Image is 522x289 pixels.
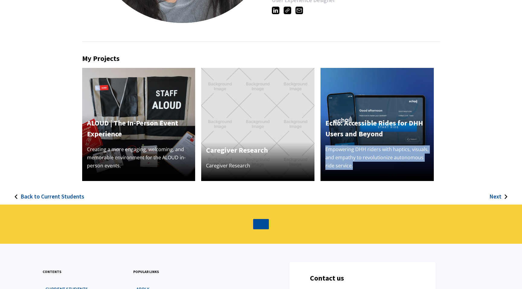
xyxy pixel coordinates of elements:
img: Echo phone prototype with "Get Started" screen and a tablet prototype of the initial screen to st... [321,68,434,181]
img: A variety of physical assets designed for an in-person event. Prominently featured is a vibrant r... [82,68,195,181]
img: isabelbautista60@gmail.com [295,7,303,14]
h2: My Projects [82,54,440,63]
p: Empowering DHH riders with haptics, visuals, and empathy to revolutionize autonomous ride service. [325,145,429,170]
p: Caregiver Research [206,162,310,170]
h3: Back to Current Students [21,193,84,200]
img: https://www.linkedin.com/in/isabelbdesign/ [272,7,279,14]
h3: popular links [133,269,159,275]
h3: contents [43,269,61,275]
h3: Next [489,193,501,200]
p: Creating a more engaging, welcoming, and memorable environment for the ALOUD in-person events. [87,145,191,170]
h4: Caregiver Research [206,145,310,156]
h4: ALOUD | The In-Person Event Experience [87,118,191,139]
a: Back to Current Students [5,181,84,205]
a: Next [489,181,517,205]
img: https://isabelbdesign.myportfolio.com/ [284,7,291,14]
h4: Echo: Accessible Rides for DHH Users and Beyond [325,118,429,139]
h3: Contact us [310,274,344,283]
